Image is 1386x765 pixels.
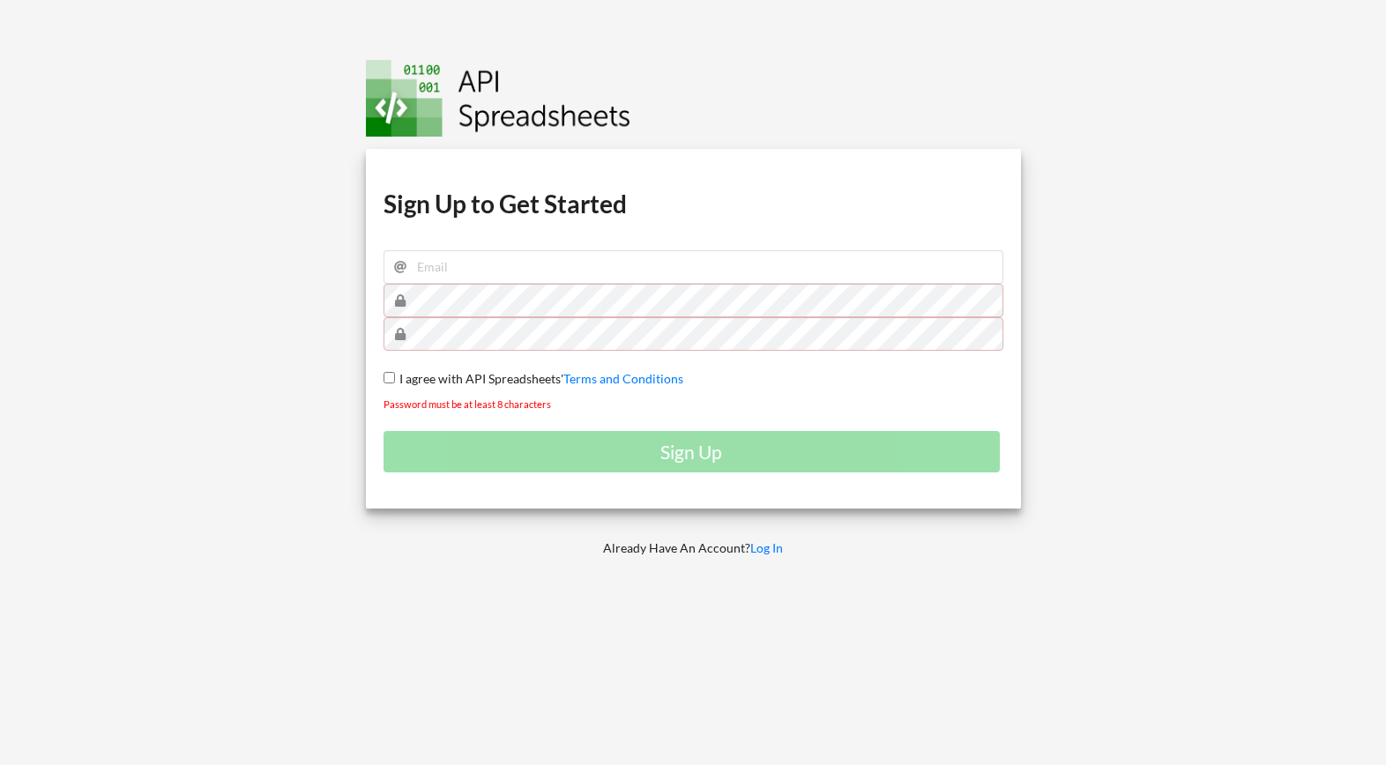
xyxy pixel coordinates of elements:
a: Terms and Conditions [563,371,683,386]
input: Email [384,250,1003,284]
a: Log In [750,540,783,555]
span: I agree with API Spreadsheets' [395,371,563,386]
small: Password must be at least 8 characters [384,398,551,410]
h1: Sign Up to Get Started [384,188,1003,219]
p: Already Have An Account? [354,539,1033,557]
img: Logo.png [366,60,630,137]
